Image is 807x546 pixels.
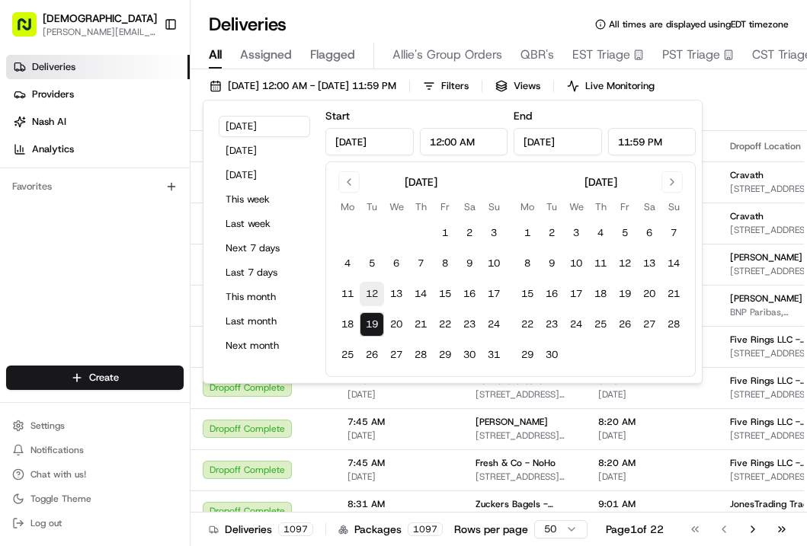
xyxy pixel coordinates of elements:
[9,215,123,242] a: 📗Knowledge Base
[637,199,661,215] th: Saturday
[514,128,602,155] input: Date
[408,312,433,337] button: 21
[433,282,457,306] button: 15
[219,238,310,259] button: Next 7 days
[15,61,277,85] p: Welcome 👋
[476,498,574,510] span: Zuckers Bagels - Tribeca
[123,215,251,242] a: 💻API Documentation
[515,312,540,337] button: 22
[662,46,720,64] span: PST Triage
[441,79,469,93] span: Filters
[6,174,184,199] div: Favorites
[457,312,482,337] button: 23
[661,221,686,245] button: 7
[606,522,664,537] div: Page 1 of 22
[6,6,158,43] button: [DEMOGRAPHIC_DATA][PERSON_NAME][EMAIL_ADDRESS][DOMAIN_NAME]
[6,82,190,107] a: Providers
[219,189,310,210] button: This week
[637,312,661,337] button: 27
[598,457,706,469] span: 8:20 AM
[408,251,433,276] button: 7
[405,174,437,190] div: [DATE]
[476,429,574,442] span: [STREET_ADDRESS][PERSON_NAME][US_STATE]
[515,282,540,306] button: 15
[540,312,564,337] button: 23
[259,150,277,168] button: Start new chat
[347,498,451,510] span: 8:31 AM
[129,222,141,235] div: 💻
[219,311,310,332] button: Last month
[338,171,360,193] button: Go to previous month
[360,343,384,367] button: 26
[347,416,451,428] span: 7:45 AM
[384,251,408,276] button: 6
[240,46,292,64] span: Assigned
[457,343,482,367] button: 30
[384,343,408,367] button: 27
[228,79,396,93] span: [DATE] 12:00 AM - [DATE] 11:59 PM
[514,79,540,93] span: Views
[420,128,508,155] input: Time
[40,98,251,114] input: Clear
[661,171,683,193] button: Go to next month
[203,75,403,97] button: [DATE] 12:00 AM - [DATE] 11:59 PM
[433,199,457,215] th: Friday
[572,46,630,64] span: EST Triage
[588,282,613,306] button: 18
[637,282,661,306] button: 20
[384,282,408,306] button: 13
[433,312,457,337] button: 22
[360,199,384,215] th: Tuesday
[408,522,443,536] div: 1097
[338,522,443,537] div: Packages
[482,221,506,245] button: 3
[540,282,564,306] button: 16
[540,199,564,215] th: Tuesday
[416,75,476,97] button: Filters
[564,251,588,276] button: 10
[540,221,564,245] button: 2
[6,137,190,161] a: Analytics
[43,11,157,26] span: [DEMOGRAPHIC_DATA]
[6,415,184,436] button: Settings
[52,145,250,161] div: Start new chat
[30,468,86,481] span: Chat with us!
[43,26,157,38] span: [PERSON_NAME][EMAIL_ADDRESS][DOMAIN_NAME]
[219,140,310,161] button: [DATE]
[32,142,74,156] span: Analytics
[347,457,451,469] span: 7:45 AM
[488,75,547,97] button: Views
[219,116,310,137] button: [DATE]
[514,109,532,123] label: End
[482,312,506,337] button: 24
[6,55,190,79] a: Deliveries
[6,512,184,534] button: Log out
[661,251,686,276] button: 14
[613,282,637,306] button: 19
[588,312,613,337] button: 25
[730,140,801,152] span: Dropoff Location
[515,251,540,276] button: 8
[384,312,408,337] button: 20
[661,312,686,337] button: 28
[515,343,540,367] button: 29
[408,343,433,367] button: 28
[598,388,706,401] span: [DATE]
[6,366,184,390] button: Create
[15,15,46,46] img: Nash
[209,522,313,537] div: Deliveries
[476,457,556,469] span: Fresh & Co - NoHo
[152,258,184,270] span: Pylon
[335,343,360,367] button: 25
[278,522,313,536] div: 1097
[598,416,706,428] span: 8:20 AM
[520,46,554,64] span: QBR's
[347,429,451,442] span: [DATE]
[482,199,506,215] th: Sunday
[310,46,355,64] span: Flagged
[588,199,613,215] th: Thursday
[598,471,706,483] span: [DATE]
[515,199,540,215] th: Monday
[564,199,588,215] th: Wednesday
[360,282,384,306] button: 12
